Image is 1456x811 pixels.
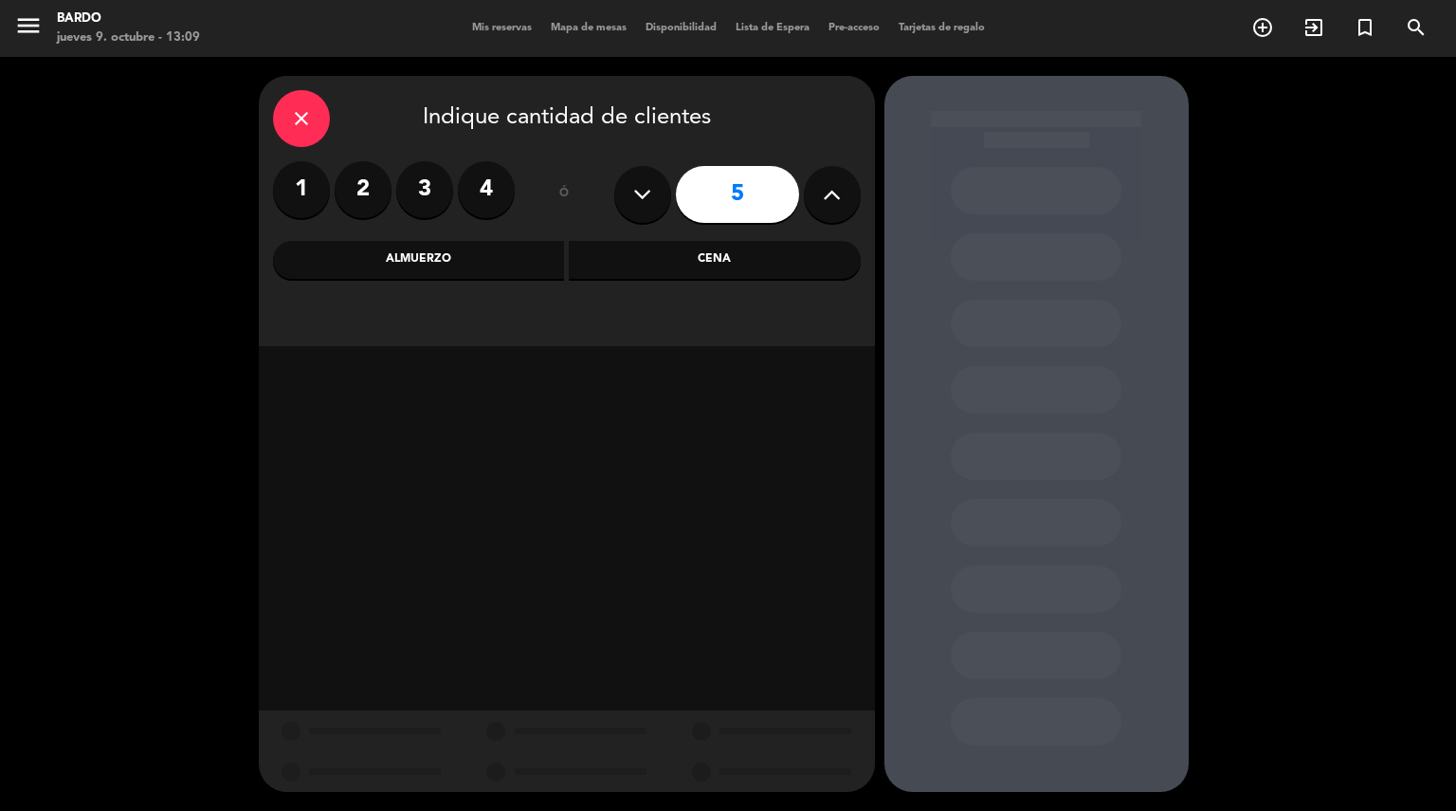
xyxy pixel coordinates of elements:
[14,11,43,46] button: menu
[57,28,200,47] div: jueves 9. octubre - 13:09
[1354,16,1376,39] i: turned_in_not
[889,23,994,33] span: Tarjetas de regalo
[290,107,313,130] i: close
[14,11,43,40] i: menu
[1405,16,1428,39] i: search
[534,161,595,228] div: ó
[335,161,391,218] label: 2
[458,161,515,218] label: 4
[569,241,861,279] div: Cena
[273,90,861,147] div: Indique cantidad de clientes
[396,161,453,218] label: 3
[273,241,565,279] div: Almuerzo
[819,23,889,33] span: Pre-acceso
[726,23,819,33] span: Lista de Espera
[1251,16,1274,39] i: add_circle_outline
[1302,16,1325,39] i: exit_to_app
[541,23,636,33] span: Mapa de mesas
[636,23,726,33] span: Disponibilidad
[273,161,330,218] label: 1
[463,23,541,33] span: Mis reservas
[57,9,200,28] div: Bardo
